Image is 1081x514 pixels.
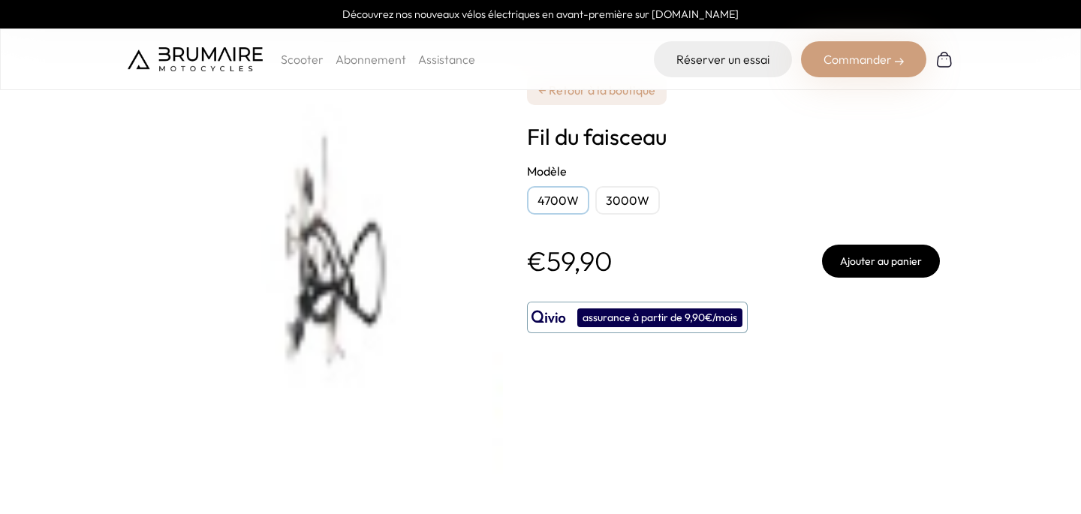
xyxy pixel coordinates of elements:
[527,246,613,276] p: €59,90
[595,186,660,215] div: 3000W
[527,302,748,333] button: assurance à partir de 9,90€/mois
[418,52,475,67] a: Assistance
[527,123,940,150] h1: Fil du faisceau
[527,186,589,215] div: 4700W
[935,50,953,68] img: Panier
[281,50,324,68] p: Scooter
[128,47,263,71] img: Brumaire Motocycles
[895,57,904,66] img: right-arrow-2.png
[654,41,792,77] a: Réserver un essai
[531,308,566,326] img: logo qivio
[577,308,742,327] div: assurance à partir de 9,90€/mois
[527,162,940,180] h2: Modèle
[801,41,926,77] div: Commander
[822,245,940,278] button: Ajouter au panier
[336,52,406,67] a: Abonnement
